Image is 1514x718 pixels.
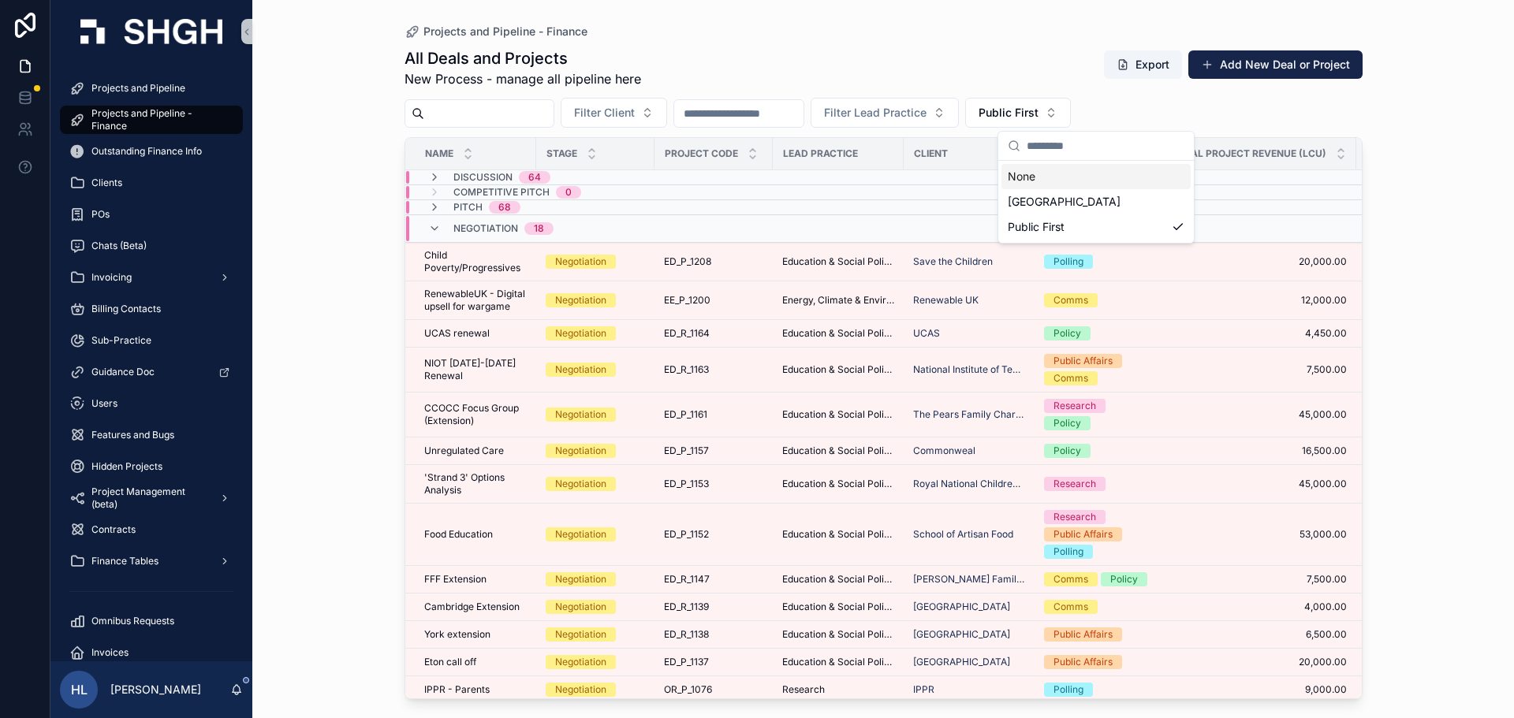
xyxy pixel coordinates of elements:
[1044,399,1152,430] a: ResearchPolicy
[782,445,894,457] a: Education & Social Policy
[913,656,1010,668] a: [GEOGRAPHIC_DATA]
[453,222,518,235] span: Negotiation
[1171,601,1347,613] span: 4,000.00
[91,177,122,189] span: Clients
[424,445,504,457] span: Unregulated Care
[555,326,606,340] div: Negotiation
[91,208,110,221] span: POs
[664,656,709,668] span: ED_P_1137
[60,515,243,544] a: Contracts
[913,683,934,696] a: IPPR
[913,445,1025,457] a: Commonweal
[782,601,894,613] span: Education & Social Policy
[811,98,959,128] button: Select Button
[913,656,1025,668] a: [GEOGRAPHIC_DATA]
[1001,214,1191,240] div: Public First
[453,171,513,184] span: Discussion
[1171,255,1347,268] span: 20,000.00
[91,555,158,567] span: Finance Tables
[664,683,763,696] a: OR_P_1076
[555,407,606,422] div: Negotiation
[1171,573,1347,586] a: 7,500.00
[424,683,527,696] a: IPPR - Parents
[913,327,940,340] a: UCAS
[546,627,645,642] a: Negotiation
[546,147,577,160] span: Stage
[782,573,894,586] a: Education & Social Policy
[1053,444,1081,458] div: Policy
[782,628,894,641] span: Education & Social Policy
[91,460,162,473] span: Hidden Projects
[782,327,894,340] a: Education & Social Policy
[913,573,1025,586] a: [PERSON_NAME] Family Foundation
[965,98,1071,128] button: Select Button
[424,601,520,613] span: Cambridge Extension
[1053,683,1083,697] div: Polling
[665,147,738,160] span: Project Code
[1110,572,1138,586] div: Policy
[664,573,763,586] a: ED_R_1147
[424,573,527,586] a: FFF Extension
[782,683,894,696] a: Research
[424,471,527,497] span: 'Strand 3' Options Analysis
[664,363,709,376] span: ED_R_1163
[425,147,453,160] span: Name
[664,478,709,490] span: ED_P_1153
[1053,416,1081,430] div: Policy
[913,363,1025,376] a: National Institute of Teaching (NIOT)
[913,528,1013,541] a: School of Artisan Food
[998,161,1194,243] div: Suggestions
[664,294,710,307] span: EE_P_1200
[555,600,606,614] div: Negotiation
[1171,445,1347,457] a: 16,500.00
[913,408,1025,421] span: The Pears Family Charitable Foundation
[555,627,606,642] div: Negotiation
[1171,363,1347,376] a: 7,500.00
[424,288,527,313] span: RenewableUK - Digital upsell for wargame
[913,255,1025,268] a: Save the Children
[913,478,1025,490] a: Royal National Children's Springboard Foundation
[546,600,645,614] a: Negotiation
[1044,655,1152,669] a: Public Affairs
[424,327,527,340] a: UCAS renewal
[424,357,527,382] span: NIOT [DATE]-[DATE] Renewal
[1053,399,1096,413] div: Research
[664,628,763,641] a: ED_R_1138
[565,186,572,199] div: 0
[60,74,243,102] a: Projects and Pipeline
[424,402,527,427] a: CCOCC Focus Group (Extension)
[1172,147,1326,160] span: Total Project Revenue (LCU)
[546,683,645,697] a: Negotiation
[555,444,606,458] div: Negotiation
[555,527,606,541] div: Negotiation
[528,171,541,184] div: 64
[1171,294,1347,307] span: 12,000.00
[664,327,763,340] a: ED_R_1164
[1053,255,1083,269] div: Polling
[60,484,243,512] a: Project Management (beta)
[91,107,227,132] span: Projects and Pipeline - Finance
[1044,354,1152,385] a: Public AffairsComms
[60,358,243,386] a: Guidance Doc
[913,601,1025,613] a: [GEOGRAPHIC_DATA]
[782,478,894,490] span: Education & Social Policy
[913,255,993,268] a: Save the Children
[424,601,527,613] a: Cambridge Extension
[913,294,1025,307] a: Renewable UK
[1044,510,1152,559] a: ResearchPublic AffairsPolling
[546,655,645,669] a: Negotiation
[1171,478,1347,490] span: 45,000.00
[60,200,243,229] a: POs
[1044,293,1152,307] a: Comms
[424,628,490,641] span: York extension
[60,295,243,323] a: Billing Contacts
[664,408,707,421] span: ED_P_1161
[1053,627,1113,642] div: Public Affairs
[1053,326,1081,340] div: Policy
